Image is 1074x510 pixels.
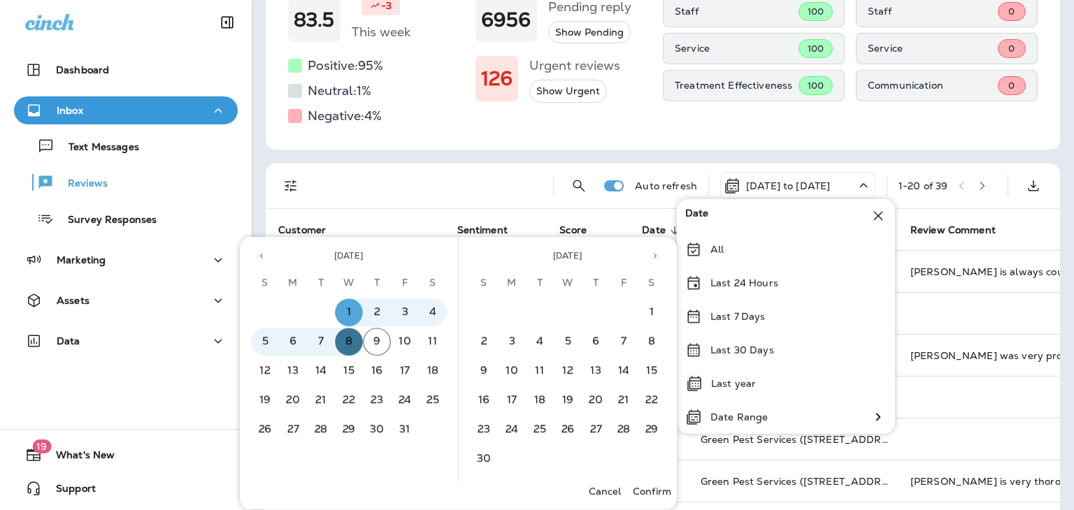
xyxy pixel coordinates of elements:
[898,180,947,191] div: 1 - 20 of 39
[633,486,671,497] p: Confirm
[470,386,498,414] button: 16
[307,357,335,385] button: 14
[610,328,638,356] button: 7
[559,224,587,236] span: Score
[910,224,1014,237] span: Review Comment
[391,328,419,356] button: 10
[583,269,608,297] span: Thursday
[419,328,447,356] button: 11
[498,357,526,385] button: 10
[308,80,371,102] h5: Neutral: 1 %
[363,386,391,414] button: 23
[610,416,638,444] button: 28
[808,43,824,54] span: 100
[470,416,498,444] button: 23
[419,357,447,385] button: 18
[14,327,238,355] button: Data
[555,269,580,297] span: Wednesday
[554,416,582,444] button: 26
[57,105,83,116] p: Inbox
[526,328,554,356] button: 4
[57,335,80,347] p: Data
[675,6,799,17] p: Staff
[553,250,582,261] span: [DATE]
[701,433,994,446] span: Green Pest Services ([STREET_ADDRESS][PERSON_NAME])
[589,486,622,497] p: Cancel
[868,80,998,91] p: Communication
[42,449,115,466] span: What's New
[14,246,238,274] button: Marketing
[711,378,756,389] p: Last year
[251,357,279,385] button: 12
[391,416,419,444] button: 31
[57,254,106,265] p: Marketing
[279,416,307,444] button: 27
[279,328,307,356] button: 6
[391,386,419,414] button: 24
[54,177,108,191] p: Reviews
[335,416,363,444] button: 29
[335,298,363,326] button: 1
[363,357,391,385] button: 16
[1019,172,1047,200] button: Export as CSV
[498,386,526,414] button: 17
[868,6,998,17] p: Staff
[251,328,279,356] button: 5
[364,269,389,297] span: Thursday
[208,8,247,36] button: Collapse Sidebar
[481,67,513,90] h1: 126
[470,328,498,356] button: 2
[335,386,363,414] button: 22
[420,269,445,297] span: Saturday
[559,224,605,237] span: Score
[639,269,664,297] span: Saturday
[526,416,554,444] button: 25
[710,344,774,356] p: Last 30 Days
[610,357,638,385] button: 14
[307,416,335,444] button: 28
[499,269,524,297] span: Monday
[335,357,363,385] button: 15
[910,224,996,236] span: Review Comment
[554,386,582,414] button: 19
[675,80,799,91] p: Treatment Effectiveness
[57,295,89,306] p: Assets
[638,328,666,356] button: 8
[582,416,610,444] button: 27
[675,43,799,54] p: Service
[710,277,778,289] p: Last 24 Hours
[481,8,531,31] h1: 6956
[252,269,278,297] span: Sunday
[14,56,238,84] button: Dashboard
[251,386,279,414] button: 19
[335,328,363,356] button: 8
[457,224,508,236] span: Sentiment
[582,386,610,414] button: 20
[529,54,620,77] h5: Urgent reviews
[635,180,697,191] p: Auto refresh
[279,386,307,414] button: 20
[548,21,631,44] button: Show Pending
[55,141,139,154] p: Text Messages
[710,311,766,322] p: Last 7 Days
[611,269,636,297] span: Friday
[308,54,383,77] h5: Positive: 95 %
[14,96,238,124] button: Inbox
[529,80,607,103] button: Show Urgent
[251,245,272,266] button: Previous month
[701,475,908,488] span: Green Pest Services ([STREET_ADDRESS])
[710,244,724,255] p: All
[56,64,109,75] p: Dashboard
[280,269,306,297] span: Monday
[642,224,666,236] span: Date
[14,131,238,161] button: Text Messages
[582,481,627,501] button: Cancel
[419,386,447,414] button: 25
[1008,43,1015,54] span: 0
[610,386,638,414] button: 21
[278,224,326,236] span: Customer
[308,269,334,297] span: Tuesday
[498,328,526,356] button: 3
[54,214,157,227] p: Survey Responses
[582,357,610,385] button: 13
